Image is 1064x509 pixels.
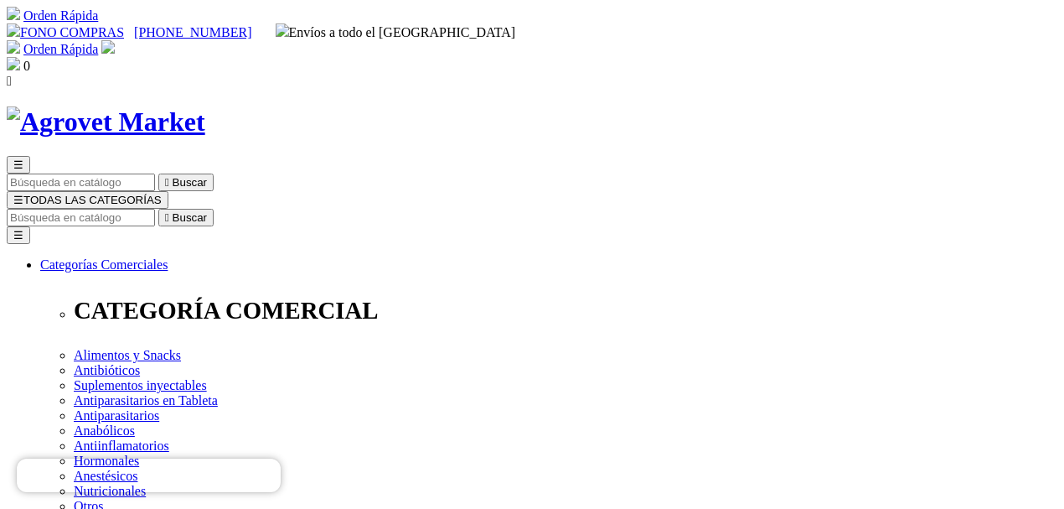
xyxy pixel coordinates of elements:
button: ☰ [7,156,30,174]
a: Antiparasitarios en Tableta [74,393,218,408]
i:  [165,211,169,224]
iframe: Brevo live chat [17,459,281,492]
i:  [7,74,12,88]
a: FONO COMPRAS [7,25,124,39]
button:  Buscar [158,174,214,191]
a: Antiparasitarios [74,408,159,423]
img: shopping-cart.svg [7,40,20,54]
a: Categorías Comerciales [40,257,168,272]
button:  Buscar [158,209,214,226]
img: Agrovet Market [7,106,205,138]
a: Antibióticos [74,363,140,377]
span: ☰ [13,194,23,206]
span: Buscar [173,176,207,189]
a: Antiinflamatorios [74,439,169,453]
img: shopping-bag.svg [7,57,20,70]
input: Buscar [7,209,155,226]
button: ☰TODAS LAS CATEGORÍAS [7,191,168,209]
span: ☰ [13,158,23,171]
img: delivery-truck.svg [276,23,289,37]
input: Buscar [7,174,155,191]
a: Hormonales [74,454,139,468]
button: ☰ [7,226,30,244]
a: [PHONE_NUMBER] [134,25,251,39]
i:  [165,176,169,189]
a: Orden Rápida [23,8,98,23]
a: Alimentos y Snacks [74,348,181,362]
img: user.svg [101,40,115,54]
p: CATEGORÍA COMERCIAL [74,297,1057,325]
span: 0 [23,59,30,73]
a: Acceda a su cuenta de cliente [101,42,115,56]
img: shopping-cart.svg [7,7,20,20]
a: Orden Rápida [23,42,98,56]
span: Envíos a todo el [GEOGRAPHIC_DATA] [276,25,516,39]
a: Suplementos inyectables [74,378,207,392]
span: Buscar [173,211,207,224]
img: phone.svg [7,23,20,37]
a: Anabólicos [74,423,135,438]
